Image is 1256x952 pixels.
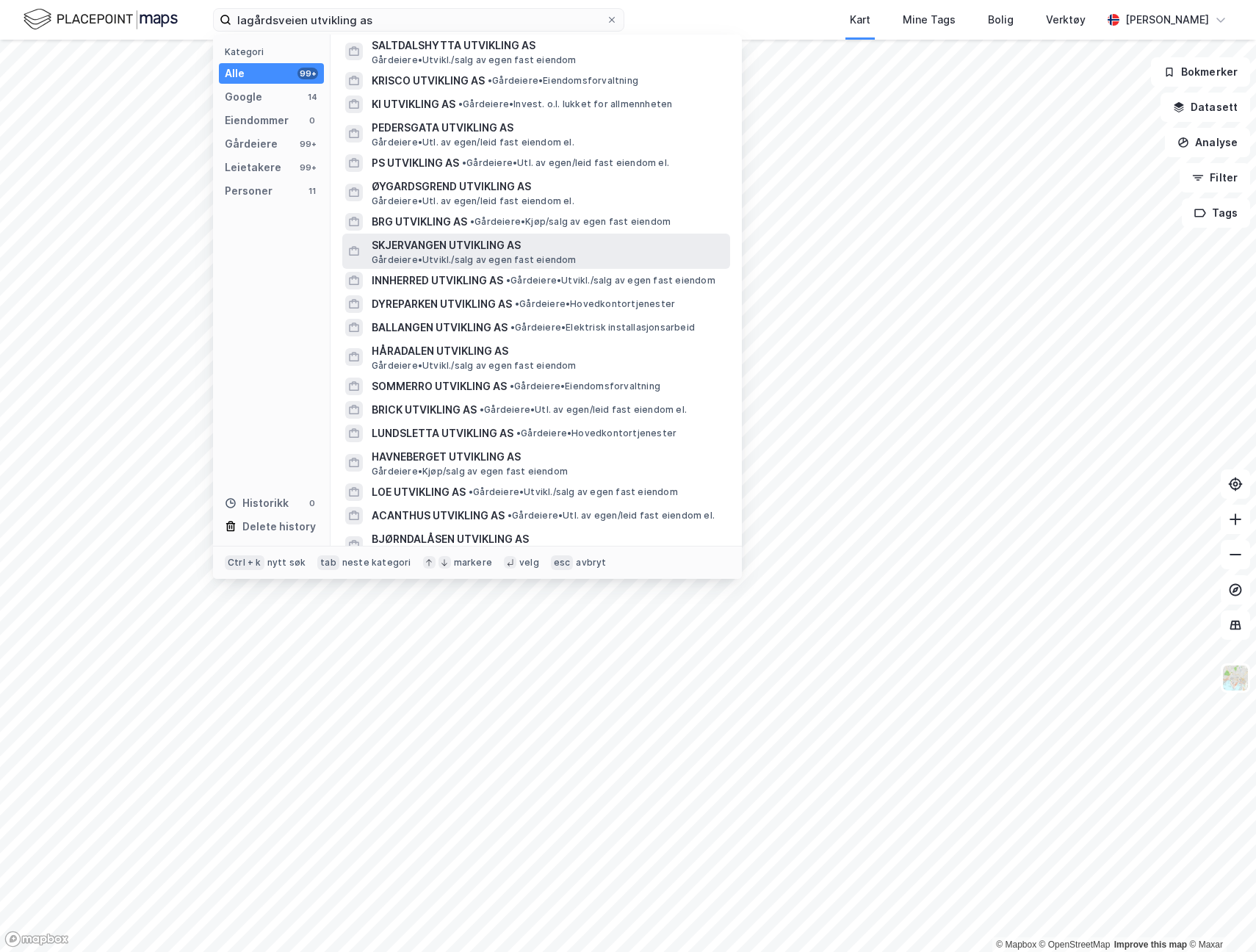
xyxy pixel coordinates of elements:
[225,88,262,106] div: Google
[267,557,306,569] div: nytt søk
[1046,11,1086,29] div: Verktøy
[372,448,724,466] span: HAVNEBERGET UTVIKLING AS
[903,11,956,29] div: Mine Tags
[372,195,574,207] span: Gårdeiere • Utl. av egen/leid fast eiendom el.
[488,75,638,87] span: Gårdeiere • Eiendomsforvaltning
[372,360,577,372] span: Gårdeiere • Utvikl./salg av egen fast eiendom
[306,497,318,509] div: 0
[306,185,318,197] div: 11
[1039,940,1111,950] a: OpenStreetMap
[306,115,318,126] div: 0
[1165,128,1250,157] button: Analyse
[372,295,512,313] span: DYREPARKEN UTVIKLING AS
[297,138,318,150] div: 99+
[225,65,245,82] div: Alle
[372,72,485,90] span: KRISCO UTVIKLING AS
[372,342,724,360] span: HÅRADALEN UTVIKLING AS
[372,178,724,195] span: ØYGARDSGREND UTVIKLING AS
[372,237,724,254] span: SKJERVANGEN UTVIKLING AS
[372,119,724,137] span: PEDERSGATA UTVIKLING AS
[1161,93,1250,122] button: Datasett
[4,931,69,948] a: Mapbox homepage
[516,428,521,439] span: •
[372,137,574,148] span: Gårdeiere • Utl. av egen/leid fast eiendom el.
[510,322,515,333] span: •
[372,466,568,477] span: Gårdeiere • Kjøp/salg av egen fast eiendom
[515,298,675,310] span: Gårdeiere • Hovedkontortjenester
[372,483,466,501] span: LOE UTVIKLING AS
[480,404,687,416] span: Gårdeiere • Utl. av egen/leid fast eiendom el.
[1114,940,1187,950] a: Improve this map
[372,425,513,442] span: LUNDSLETTA UTVIKLING AS
[462,157,669,169] span: Gårdeiere • Utl. av egen/leid fast eiendom el.
[988,11,1014,29] div: Bolig
[480,404,484,415] span: •
[515,298,519,309] span: •
[470,216,671,228] span: Gårdeiere • Kjøp/salg av egen fast eiendom
[372,272,503,289] span: INNHERRED UTVIKLING AS
[242,518,316,535] div: Delete history
[225,135,278,153] div: Gårdeiere
[506,275,715,286] span: Gårdeiere • Utvikl./salg av egen fast eiendom
[306,91,318,103] div: 14
[225,159,281,176] div: Leietakere
[469,486,473,497] span: •
[1182,198,1250,228] button: Tags
[996,940,1036,950] a: Mapbox
[458,98,463,109] span: •
[454,557,492,569] div: markere
[231,9,606,31] input: Søk på adresse, matrikkel, gårdeiere, leietakere eller personer
[372,378,507,395] span: SOMMERRO UTVIKLING AS
[508,510,512,521] span: •
[24,7,178,32] img: logo.f888ab2527a4732fd821a326f86c7f29.svg
[510,381,660,392] span: Gårdeiere • Eiendomsforvaltning
[225,182,273,200] div: Personer
[225,46,324,57] div: Kategori
[576,557,606,569] div: avbryt
[1183,881,1256,952] iframe: Chat Widget
[317,555,339,570] div: tab
[225,555,264,570] div: Ctrl + k
[225,112,289,129] div: Eiendommer
[850,11,870,29] div: Kart
[372,95,455,113] span: KI UTVIKLING AS
[372,213,467,231] span: BRG UTVIKLING AS
[516,428,676,439] span: Gårdeiere • Hovedkontortjenester
[510,381,514,392] span: •
[372,530,724,548] span: BJØRNDALÅSEN UTVIKLING AS
[372,319,508,336] span: BALLANGEN UTVIKLING AS
[1125,11,1209,29] div: [PERSON_NAME]
[462,157,466,168] span: •
[225,494,289,512] div: Historikk
[506,275,510,286] span: •
[458,98,672,110] span: Gårdeiere • Invest. o.l. lukket for allmennheten
[372,254,577,266] span: Gårdeiere • Utvikl./salg av egen fast eiendom
[1221,664,1249,692] img: Z
[551,555,574,570] div: esc
[372,154,459,172] span: PS UTVIKLING AS
[372,401,477,419] span: BRICK UTVIKLING AS
[372,507,505,524] span: ACANTHUS UTVIKLING AS
[510,322,695,333] span: Gårdeiere • Elektrisk installasjonsarbeid
[372,37,724,54] span: SALTDALSHYTTA UTVIKLING AS
[297,162,318,173] div: 99+
[1180,163,1250,192] button: Filter
[508,510,715,522] span: Gårdeiere • Utl. av egen/leid fast eiendom el.
[372,54,577,66] span: Gårdeiere • Utvikl./salg av egen fast eiendom
[1151,57,1250,87] button: Bokmerker
[470,216,474,227] span: •
[342,557,411,569] div: neste kategori
[519,557,539,569] div: velg
[469,486,678,498] span: Gårdeiere • Utvikl./salg av egen fast eiendom
[488,75,492,86] span: •
[297,68,318,79] div: 99+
